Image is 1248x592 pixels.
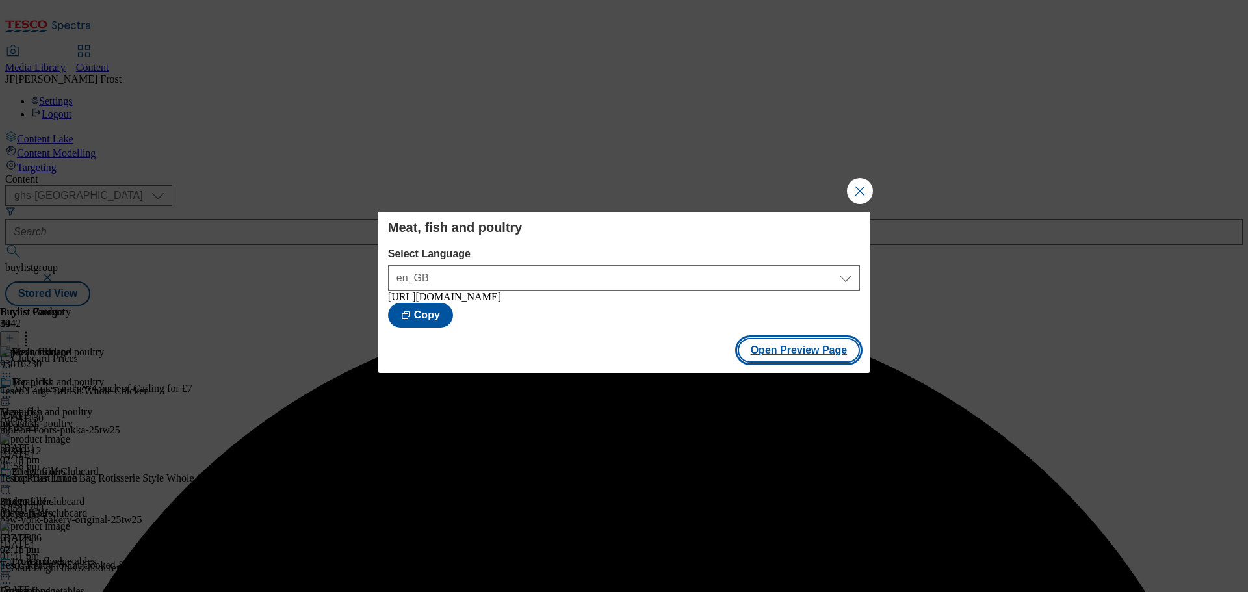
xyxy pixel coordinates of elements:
h4: Meat, fish and poultry [388,220,860,235]
div: [URL][DOMAIN_NAME] [388,291,860,303]
button: Open Preview Page [738,338,861,363]
button: Copy [388,303,453,328]
button: Close Modal [847,178,873,204]
div: Modal [378,212,870,373]
label: Select Language [388,248,860,260]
